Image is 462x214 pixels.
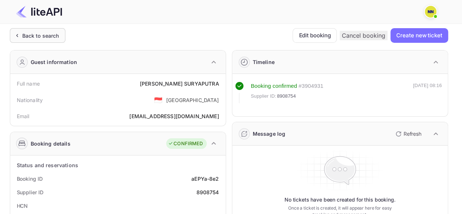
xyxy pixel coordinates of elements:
div: [DATE] 08:16 [413,82,442,103]
div: Status and reservations [17,161,78,169]
span: 8908754 [277,93,296,100]
div: # 3904931 [298,82,323,90]
div: Full name [17,80,40,87]
div: [EMAIL_ADDRESS][DOMAIN_NAME] [129,112,219,120]
button: Edit booking [293,28,337,43]
div: HCN [17,202,28,210]
div: CONFIRMED [168,140,203,147]
p: Refresh [404,130,421,138]
img: N/A N/A [425,6,436,18]
img: LiteAPI Logo [16,6,62,18]
span: Supplier ID: [251,93,276,100]
div: Guest information [31,58,77,66]
button: Create new ticket [390,28,448,43]
div: [GEOGRAPHIC_DATA] [166,96,219,104]
div: Nationality [17,96,43,104]
div: Supplier ID [17,188,43,196]
button: Refresh [391,128,424,140]
div: Back to search [22,32,59,40]
div: aEPYa-8e2 [191,175,219,183]
span: United States [154,93,163,106]
div: Timeline [253,58,275,66]
div: 8908754 [196,188,219,196]
div: Booking confirmed [251,82,297,90]
p: No tickets have been created for this booking. [285,196,396,203]
button: Cancel booking [340,31,387,40]
div: Booking details [31,140,70,147]
div: [PERSON_NAME] SURYAPUTRA [140,80,219,87]
div: Message log [253,130,286,138]
div: Email [17,112,30,120]
div: Booking ID [17,175,43,183]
